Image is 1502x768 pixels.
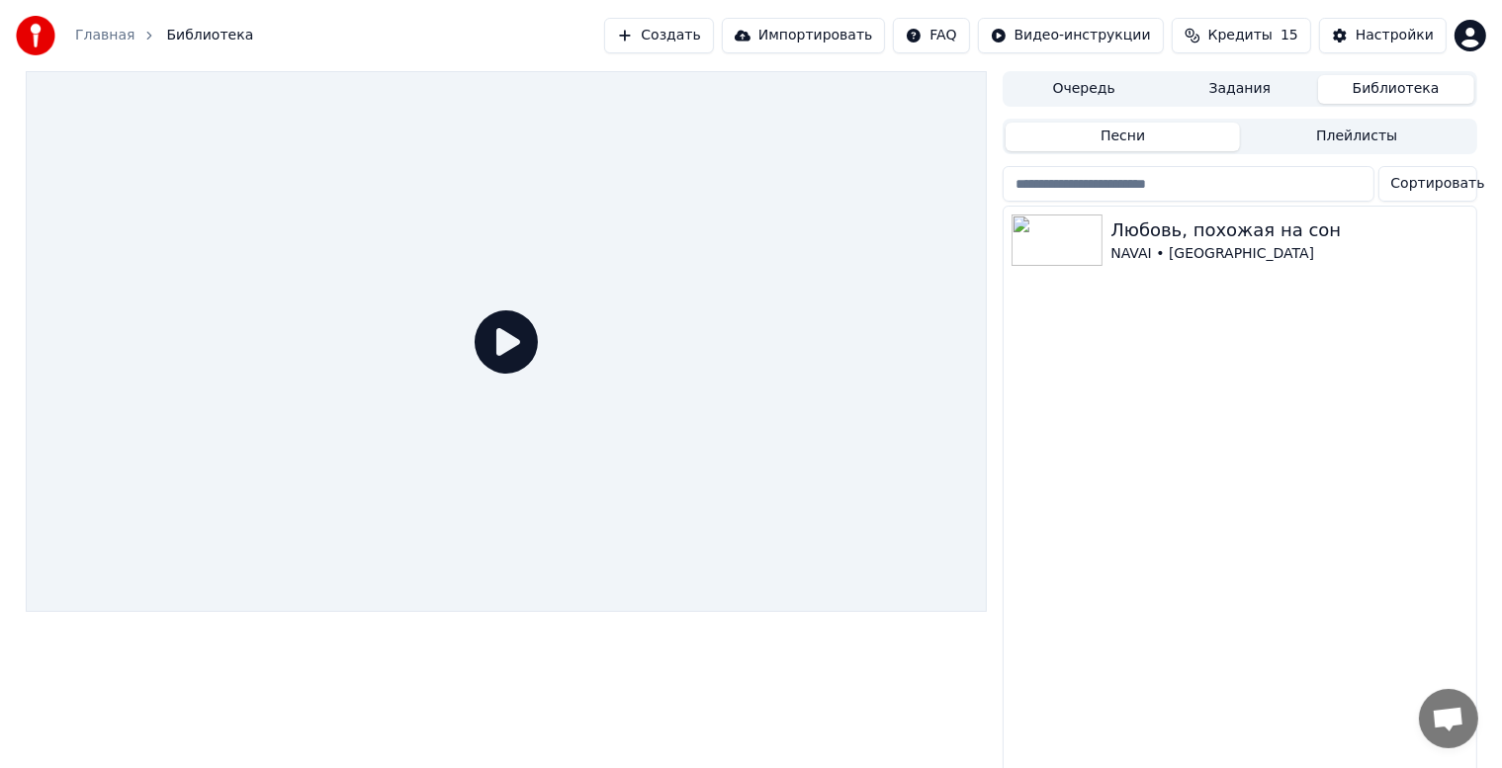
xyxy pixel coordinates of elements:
[1356,26,1434,45] div: Настройки
[1110,216,1467,244] div: Любовь, похожая на сон
[1391,174,1485,194] span: Сортировать
[1319,18,1447,53] button: Настройки
[1172,18,1311,53] button: Кредиты15
[166,26,253,45] span: Библиотека
[75,26,253,45] nav: breadcrumb
[978,18,1164,53] button: Видео-инструкции
[1162,75,1318,104] button: Задания
[1208,26,1273,45] span: Кредиты
[604,18,713,53] button: Создать
[722,18,886,53] button: Импортировать
[1240,123,1474,151] button: Плейлисты
[893,18,969,53] button: FAQ
[16,16,55,55] img: youka
[1006,123,1240,151] button: Песни
[1110,244,1467,264] div: NAVAI • [GEOGRAPHIC_DATA]
[1006,75,1162,104] button: Очередь
[1419,689,1478,748] div: Открытый чат
[1318,75,1474,104] button: Библиотека
[75,26,134,45] a: Главная
[1281,26,1298,45] span: 15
